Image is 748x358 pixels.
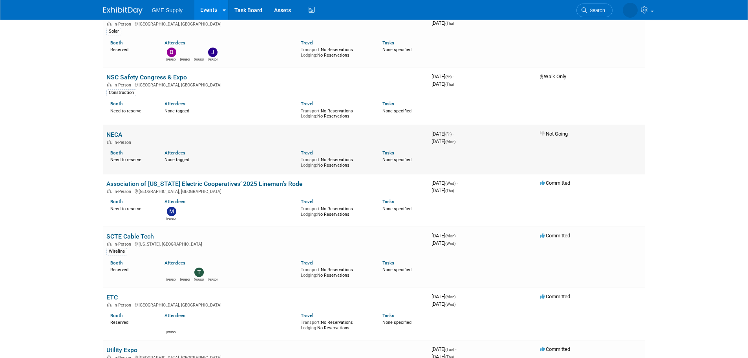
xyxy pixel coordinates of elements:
span: - [457,233,458,239]
div: [GEOGRAPHIC_DATA], [GEOGRAPHIC_DATA] [106,20,425,27]
img: Todd Licence [194,268,204,277]
a: Search [576,4,613,17]
span: In-Person [113,22,134,27]
div: Reserved [110,46,153,53]
span: [DATE] [432,187,454,193]
span: Lodging: [301,163,317,168]
div: Reserved [110,318,153,325]
div: No Reservations No Reservations [301,266,371,278]
a: Tasks [382,260,394,266]
div: No Reservations No Reservations [301,46,371,58]
a: Attendees [165,101,185,106]
div: Chuck Karas [180,57,190,62]
span: (Mon) [445,295,455,299]
a: Booth [110,150,123,156]
a: Attendees [165,260,185,266]
span: Transport: [301,47,321,52]
img: Brandon Monroe [167,48,176,57]
span: [DATE] [432,138,455,144]
span: Transport: [301,157,321,162]
img: Mitch Gosney [167,207,176,216]
img: In-Person Event [107,189,112,193]
span: [DATE] [432,131,454,137]
div: None tagged [165,156,295,163]
div: Reserved [110,266,153,273]
a: Travel [301,199,313,204]
span: None specified [382,157,411,162]
div: Need to reserve [110,205,153,212]
div: [GEOGRAPHIC_DATA], [GEOGRAPHIC_DATA] [106,81,425,88]
span: Transport: [301,267,321,272]
img: Scott Connor [167,320,176,330]
div: No Reservations No Reservations [301,107,371,119]
span: (Mon) [445,234,455,238]
span: In-Person [113,242,134,247]
div: No Reservations No Reservations [301,205,371,217]
span: In-Person [113,140,134,145]
img: Dave Coble [208,268,218,277]
div: [GEOGRAPHIC_DATA], [GEOGRAPHIC_DATA] [106,188,425,194]
span: (Tue) [445,347,454,352]
span: Committed [540,346,570,352]
a: Attendees [165,40,185,46]
span: [DATE] [432,346,456,352]
a: Tasks [382,313,394,318]
a: Travel [301,40,313,46]
span: Search [587,7,605,13]
span: - [457,180,458,186]
span: None specified [382,320,411,325]
a: Booth [110,40,123,46]
a: Tasks [382,199,394,204]
span: Lodging: [301,273,317,278]
div: Wireline [106,248,127,255]
div: Ryan Keogh [194,57,204,62]
img: ExhibitDay [103,7,143,15]
img: In-Person Event [107,242,112,246]
span: Lodging: [301,53,317,58]
span: In-Person [113,189,134,194]
div: Todd Licence [194,277,204,282]
span: [DATE] [432,81,454,87]
span: Lodging: [301,212,317,217]
span: (Wed) [445,241,455,246]
div: [US_STATE], [GEOGRAPHIC_DATA] [106,241,425,247]
a: Attendees [165,313,185,318]
span: - [453,73,454,79]
div: Cody Sellers [166,277,176,282]
a: ETC [106,294,118,301]
img: John Medina [208,48,218,57]
div: Richard Martire [180,277,190,282]
span: None specified [382,206,411,211]
a: Association of [US_STATE] Electric Cooperatives’ 2025 Lineman’s Rode [106,180,302,187]
span: [DATE] [432,240,455,246]
a: Booth [110,199,123,204]
span: (Fri) [445,75,452,79]
img: Ryan Keogh [194,48,204,57]
a: Travel [301,101,313,106]
span: - [457,294,458,299]
div: Need to reserve [110,107,153,114]
span: (Thu) [445,82,454,86]
span: (Wed) [445,302,455,307]
span: None specified [382,267,411,272]
div: [GEOGRAPHIC_DATA], [GEOGRAPHIC_DATA] [106,301,425,308]
a: NECA [106,131,122,138]
span: - [453,131,454,137]
a: Booth [110,313,123,318]
span: Lodging: [301,325,317,330]
span: None specified [382,47,411,52]
span: Lodging: [301,114,317,119]
span: Committed [540,294,570,299]
span: In-Person [113,303,134,308]
span: (Mon) [445,140,455,144]
img: Richard Martire [181,268,190,277]
div: Mitch Gosney [166,216,176,221]
span: Transport: [301,108,321,114]
span: In-Person [113,83,134,88]
div: Solar [106,28,121,35]
a: Attendees [165,150,185,156]
span: [DATE] [432,180,458,186]
a: Booth [110,101,123,106]
img: In-Person Event [107,303,112,307]
a: SCTE Cable Tech [106,233,154,240]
